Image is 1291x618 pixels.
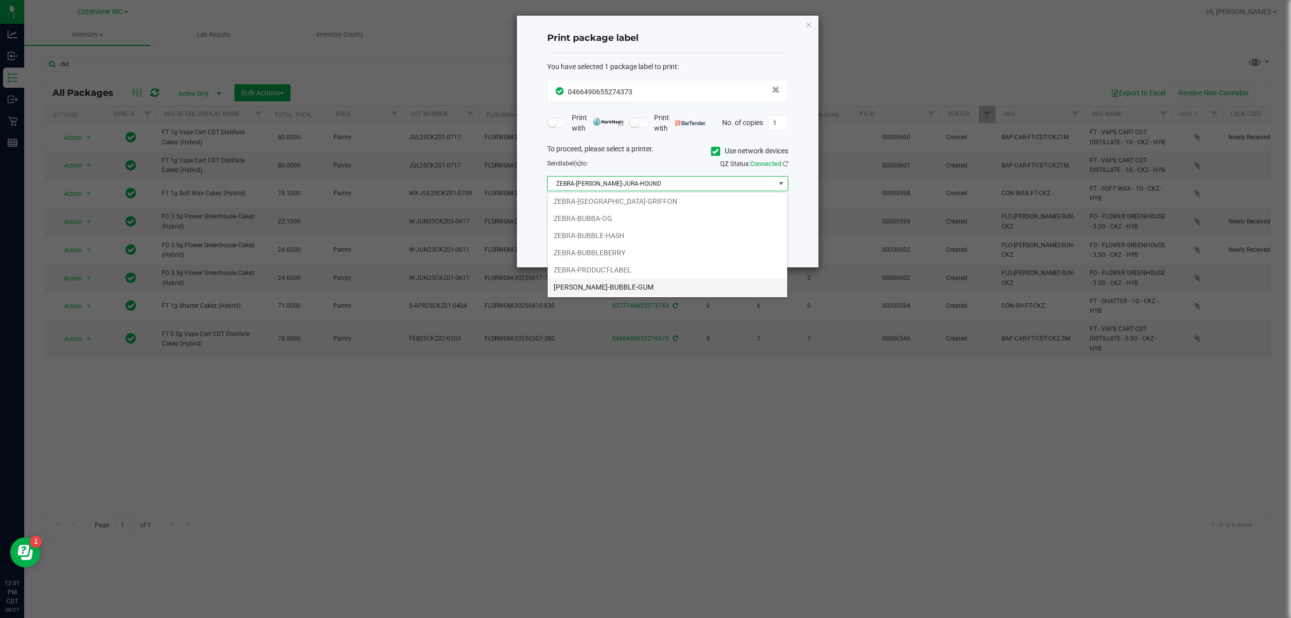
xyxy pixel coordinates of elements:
[548,278,787,296] li: [PERSON_NAME]-BUBBLE-GUM
[722,118,763,126] span: No. of copies
[548,210,787,227] li: ZEBRA-BUBBA-OG
[547,63,677,71] span: You have selected 1 package label to print
[548,244,787,261] li: ZEBRA-BUBBLEBERRY
[568,88,632,96] span: 0466490655274373
[547,32,788,45] h4: Print package label
[548,177,775,191] span: ZEBRA-[PERSON_NAME]-JURA-HOUND
[540,199,796,209] div: Select a label template.
[654,113,706,134] span: Print with
[547,160,588,167] span: Send to:
[593,118,624,126] img: mark_magic_cybra.png
[556,86,565,96] span: In Sync
[540,144,796,159] div: To proceed, please select a printer.
[547,62,788,72] div: :
[572,113,624,134] span: Print with
[548,227,787,244] li: ZEBRA-BUBBLE-HASH
[10,537,40,568] iframe: Resource center
[548,193,787,210] li: ZEBRA-[GEOGRAPHIC_DATA]-GRIFFON
[675,121,706,126] img: bartender.png
[711,146,788,156] label: Use network devices
[720,160,788,167] span: QZ Status:
[561,160,581,167] span: label(s)
[750,160,781,167] span: Connected
[548,261,787,278] li: ZEBRA-PRODUCT-LABEL
[30,536,42,548] iframe: Resource center unread badge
